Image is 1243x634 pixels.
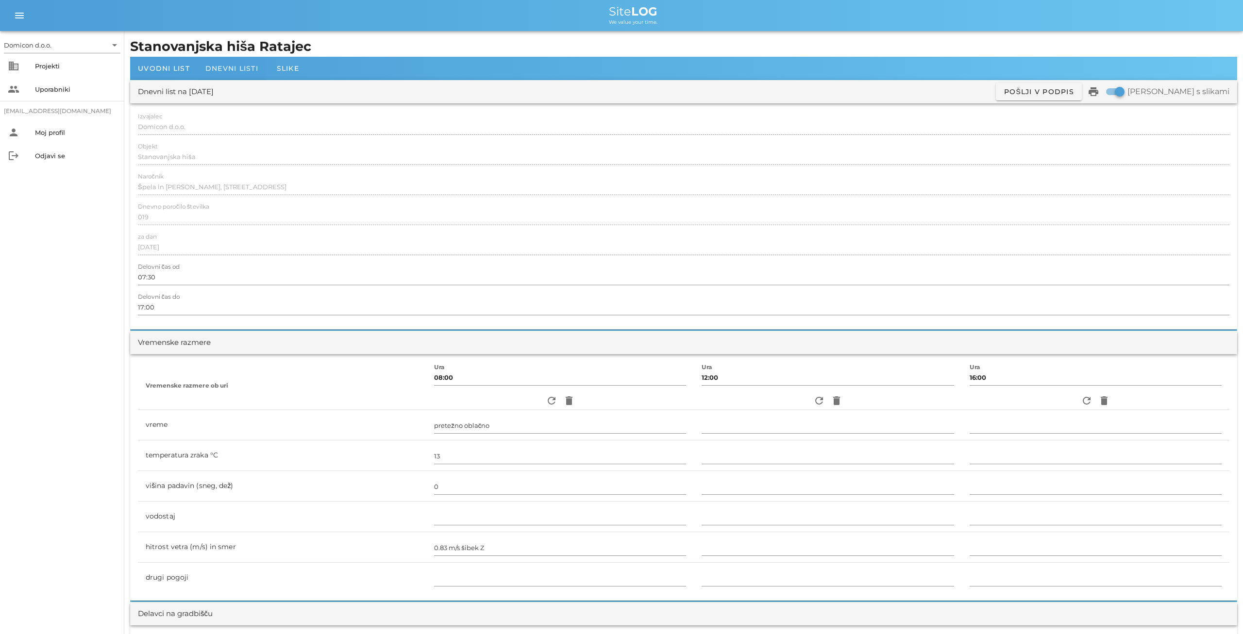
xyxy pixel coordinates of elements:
[138,203,209,211] label: Dnevno poročilo številka
[609,4,657,18] span: Site
[609,19,657,25] span: We value your time.
[1104,529,1243,634] div: Pripomoček za klepet
[35,85,117,93] div: Uporabniki
[35,152,117,160] div: Odjavi se
[8,83,19,95] i: people
[831,395,842,406] i: delete
[138,64,190,73] span: Uvodni list
[109,39,120,51] i: arrow_drop_down
[8,127,19,138] i: person
[138,471,426,502] td: višina padavin (sneg, dež)
[35,129,117,136] div: Moj profil
[1081,395,1092,406] i: refresh
[1104,529,1243,634] iframe: Chat Widget
[138,563,426,593] td: drugi pogoji
[1127,87,1229,97] label: [PERSON_NAME] s slikami
[205,64,258,73] span: Dnevni listi
[138,362,426,410] th: Vremenske razmere ob uri
[14,10,25,21] i: menu
[138,263,180,271] label: Delovni čas od
[138,113,162,120] label: Izvajalec
[138,502,426,532] td: vodostaj
[138,86,214,98] div: Dnevni list na [DATE]
[563,395,575,406] i: delete
[813,395,825,406] i: refresh
[138,143,158,150] label: Objekt
[138,337,211,348] div: Vremenske razmere
[8,150,19,162] i: logout
[631,4,657,18] b: LOG
[1098,395,1110,406] i: delete
[138,233,157,241] label: za dan
[138,532,426,563] td: hitrost vetra (m/s) in smer
[130,37,1237,57] h1: Stanovanjska hiša Ratajec
[138,173,164,180] label: Naročnik
[8,60,19,72] i: business
[4,41,51,49] div: Domicon d.o.o.
[1088,86,1099,98] i: print
[138,440,426,471] td: temperatura zraka °C
[434,364,445,371] label: Ura
[996,83,1082,100] button: Pošlji v podpis
[1004,87,1074,96] span: Pošlji v podpis
[138,293,180,301] label: Delovni čas do
[138,608,213,619] div: Delavci na gradbišču
[546,395,557,406] i: refresh
[35,62,117,70] div: Projekti
[4,37,120,53] div: Domicon d.o.o.
[138,410,426,440] td: vreme
[277,64,299,73] span: Slike
[970,364,980,371] label: Ura
[702,364,712,371] label: Ura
